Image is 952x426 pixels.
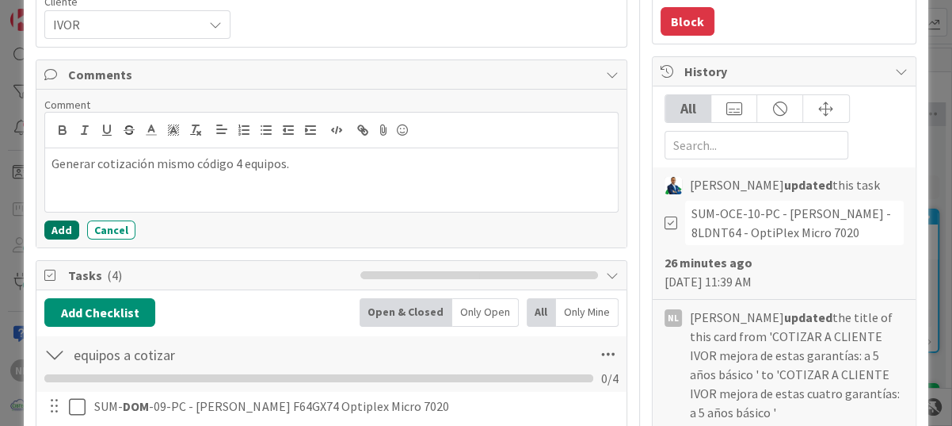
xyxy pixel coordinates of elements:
div: [DATE] 11:39 AM [664,253,904,291]
span: Comments [68,65,598,84]
button: Add [44,221,79,240]
strong: DOM [123,398,149,414]
input: Search... [664,131,848,159]
span: [PERSON_NAME] this task [690,175,880,194]
div: Only Mine [556,298,619,327]
div: SUM-OCE-10-PC - [PERSON_NAME] - 8LDNT64 - OptiPlex Micro 7020 [685,201,904,245]
button: Cancel [87,221,135,240]
div: All [665,95,711,122]
b: 26 minutes ago [664,255,752,271]
p: SUM- -09-PC - [PERSON_NAME] F64GX74 Optiplex Micro 7020 [94,397,615,416]
span: Tasks [68,266,352,285]
div: NL [664,309,682,327]
span: [PERSON_NAME] the title of this card from 'COTIZAR A CLIENTE IVOR mejora de estas garantías: a 5 ... [690,308,904,422]
span: Comment [44,98,90,112]
span: IVOR [53,13,195,36]
b: updated [784,309,832,325]
p: Generar cotización mismo código 4 equipos. [51,155,611,173]
span: History [684,62,887,81]
button: Block [661,7,714,36]
input: Add Checklist... [68,340,423,369]
div: Open & Closed [360,298,452,327]
button: Add Checklist [44,298,155,327]
span: 0 / 4 [601,369,619,388]
b: updated [784,177,832,193]
div: All [527,298,556,327]
span: ( 4 ) [107,267,122,283]
div: Only Open [452,298,519,327]
img: GA [664,177,682,194]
